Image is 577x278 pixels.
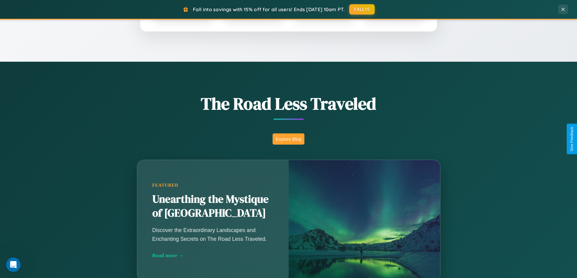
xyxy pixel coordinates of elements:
button: Explore Blog [273,133,304,145]
h2: Unearthing the Mystique of [GEOGRAPHIC_DATA] [152,192,274,220]
div: Featured [152,183,274,188]
div: Give Feedback [570,127,574,151]
span: Fall into savings with 15% off for all users! Ends [DATE] 10am PT. [193,6,345,12]
button: FALL15 [349,4,375,15]
h1: The Road Less Traveled [107,92,470,115]
p: Discover the Extraordinary Landscapes and Enchanting Secrets on The Road Less Traveled. [152,226,274,243]
iframe: Intercom live chat [6,257,21,272]
div: Read more → [152,252,274,259]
